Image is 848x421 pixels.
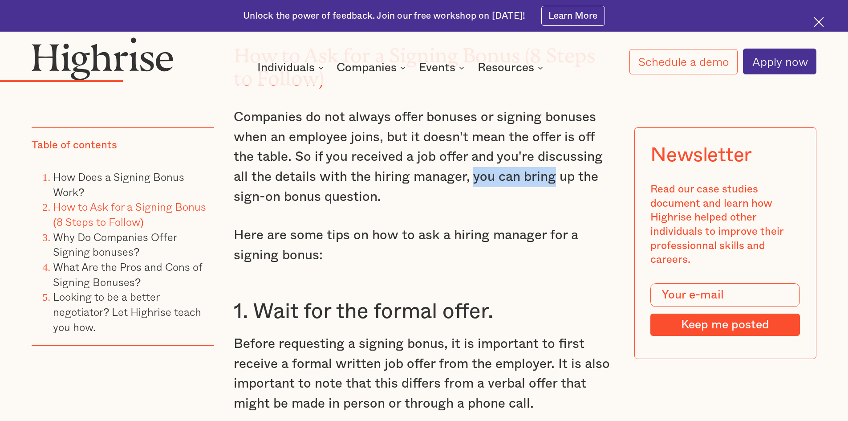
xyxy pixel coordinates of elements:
[478,62,546,73] div: Resources
[234,107,615,207] p: Companies do not always offer bonuses or signing bonuses when an employee joins, but it doesn't m...
[650,183,800,267] div: Read our case studies document and learn how Highrise helped other individuals to improve their p...
[234,334,615,414] p: Before requesting a signing bonus, it is important to first receive a formal written job offer fr...
[53,229,177,260] a: Why Do Companies Offer Signing bonuses?
[53,258,202,290] a: What Are the Pros and Cons of Signing Bonuses?
[257,62,315,73] div: Individuals
[53,168,184,200] a: How Does a Signing Bonus Work?
[53,198,206,230] a: How to Ask for a Signing Bonus (8 Steps to Follow)
[337,62,408,73] div: Companies
[243,10,525,22] div: Unlock the power of feedback. Join our free workshop on [DATE]!
[650,283,800,307] input: Your e-mail
[650,143,752,167] div: Newsletter
[629,49,738,74] a: Schedule a demo
[234,298,615,325] h3: 1. Wait for the formal offer.
[234,225,615,265] p: Here are some tips on how to ask a hiring manager for a signing bonus:
[814,17,824,27] img: Cross icon
[541,6,605,26] a: Learn More
[650,314,800,336] input: Keep me posted
[32,139,117,153] div: Table of contents
[419,62,455,73] div: Events
[419,62,467,73] div: Events
[478,62,534,73] div: Resources
[32,37,173,80] img: Highrise logo
[650,283,800,336] form: Modal Form
[53,288,201,335] a: Looking to be a better negotiator? Let Highrise teach you how.
[337,62,397,73] div: Companies
[743,49,816,74] a: Apply now
[257,62,326,73] div: Individuals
